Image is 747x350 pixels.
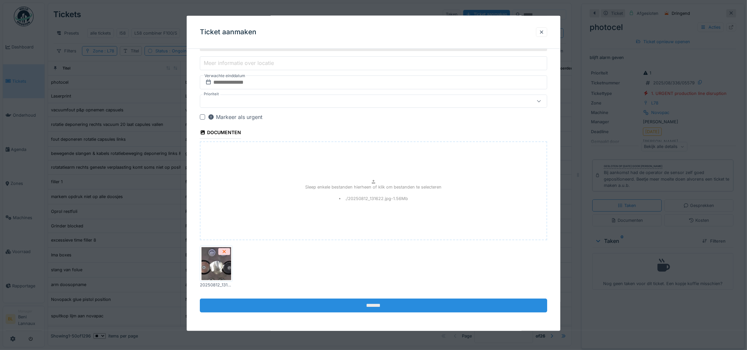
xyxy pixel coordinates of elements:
img: yedw4d9bnr92oxobggq3pot96cxf [201,247,231,280]
div: Markeer als urgent [208,113,262,121]
div: Documenten [200,128,241,139]
h3: Ticket aanmaken [200,28,256,36]
label: Meer informatie over locatie [202,59,275,67]
li: ./20250812_131622.jpg - 1.56 Mb [339,195,408,202]
div: 20250812_131622.jpg [200,282,233,288]
p: Sleep enkele bestanden hierheen of klik om bestanden te selecteren [306,184,442,190]
label: Verwachte einddatum [204,72,246,79]
label: Prioriteit [202,91,220,97]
